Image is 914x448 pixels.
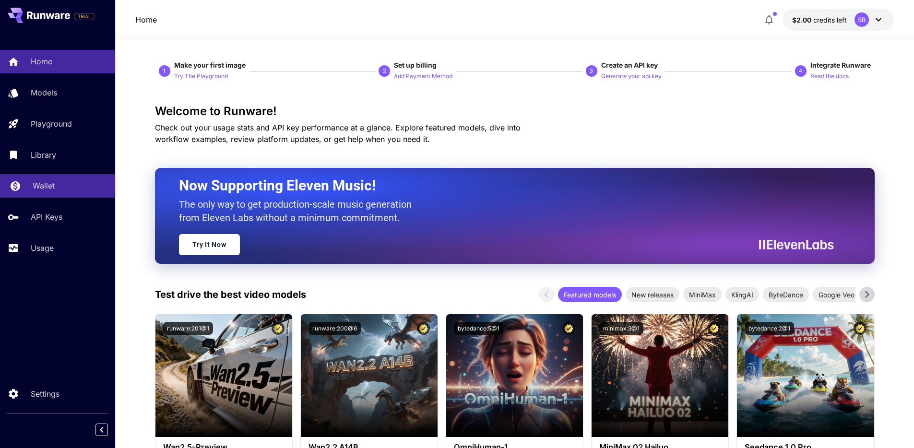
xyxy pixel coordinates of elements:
p: Add Payment Method [394,72,452,81]
p: 1 [163,67,166,75]
span: ByteDance [763,290,809,300]
button: Certified Model – Vetted for best performance and includes a commercial license. [272,322,285,335]
p: 2 [383,67,386,75]
span: Make your first image [174,61,246,69]
button: Certified Model – Vetted for best performance and includes a commercial license. [417,322,430,335]
p: Settings [31,388,59,400]
button: Try The Playground [174,70,228,82]
p: Generate your api key [601,72,662,81]
span: $2.00 [792,16,813,24]
div: ByteDance [763,287,809,302]
p: Home [31,56,52,67]
p: Models [31,87,57,98]
a: Try It Now [179,234,240,255]
span: TRIAL [74,13,95,20]
button: Certified Model – Vetted for best performance and includes a commercial license. [708,322,721,335]
p: Wallet [33,180,55,191]
div: Featured models [558,287,622,302]
button: Read the docs [810,70,849,82]
button: Collapse sidebar [95,424,108,436]
button: Add Payment Method [394,70,452,82]
img: alt [301,314,438,437]
div: KlingAI [725,287,759,302]
p: Read the docs [810,72,849,81]
img: alt [592,314,728,437]
div: $2.00 [792,15,847,25]
p: Try The Playground [174,72,228,81]
button: $2.00SB [783,9,894,31]
p: Usage [31,242,54,254]
p: Test drive the best video models [155,287,306,302]
a: Home [135,14,157,25]
button: runware:201@1 [163,322,213,335]
span: credits left [813,16,847,24]
p: API Keys [31,211,62,223]
div: SB [855,12,869,27]
img: alt [155,314,292,437]
img: alt [737,314,874,437]
span: Google Veo [813,290,860,300]
button: Certified Model – Vetted for best performance and includes a commercial license. [562,322,575,335]
span: Featured models [558,290,622,300]
span: Create an API key [601,61,658,69]
nav: breadcrumb [135,14,157,25]
p: The only way to get production-scale music generation from Eleven Labs without a minimum commitment. [179,198,419,224]
button: runware:200@6 [309,322,361,335]
span: KlingAI [725,290,759,300]
span: Integrate Runware [810,61,871,69]
p: Library [31,149,56,161]
span: New releases [626,290,679,300]
img: alt [446,314,583,437]
h3: Welcome to Runware! [155,105,875,118]
p: 4 [799,67,802,75]
p: 3 [590,67,593,75]
button: bytedance:2@1 [745,322,794,335]
div: Google Veo [813,287,860,302]
button: Certified Model – Vetted for best performance and includes a commercial license. [854,322,867,335]
button: bytedance:5@1 [454,322,503,335]
span: MiniMax [683,290,722,300]
span: Check out your usage stats and API key performance at a glance. Explore featured models, dive int... [155,123,521,144]
div: MiniMax [683,287,722,302]
div: Collapse sidebar [103,421,115,438]
span: Set up billing [394,61,437,69]
span: Add your payment card to enable full platform functionality. [74,11,95,22]
div: New releases [626,287,679,302]
h2: Now Supporting Eleven Music! [179,177,827,195]
button: Generate your api key [601,70,662,82]
p: Playground [31,118,72,130]
button: minimax:3@1 [599,322,643,335]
